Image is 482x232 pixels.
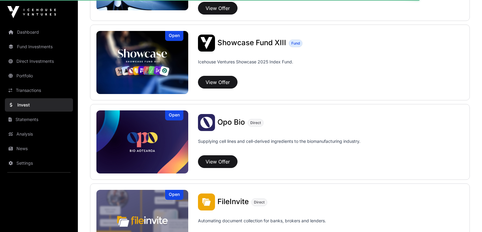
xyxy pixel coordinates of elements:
[5,55,73,68] a: Direct Investments
[198,138,360,144] p: Supplying cell lines and cell-derived ingredients to the biomanufacturing industry.
[198,2,238,15] button: View Offer
[7,6,56,18] img: Icehouse Ventures Logo
[5,142,73,155] a: News
[217,38,286,47] span: Showcase Fund XIII
[5,156,73,170] a: Settings
[5,25,73,39] a: Dashboard
[254,200,265,205] span: Direct
[5,69,73,82] a: Portfolio
[96,31,188,94] img: Showcase Fund XIII
[198,114,215,131] img: Opo Bio
[165,31,183,41] div: Open
[291,41,300,46] span: Fund
[452,203,482,232] iframe: Chat Widget
[5,40,73,53] a: Fund Investments
[5,98,73,112] a: Invest
[96,110,188,173] img: Opo Bio
[198,76,238,89] button: View Offer
[5,127,73,141] a: Analysis
[198,59,293,65] p: Icehouse Ventures Showcase 2025 Index Fund.
[217,118,245,126] span: Opo Bio
[217,119,245,126] a: Opo Bio
[198,193,215,210] img: FileInvite
[198,35,215,52] img: Showcase Fund XIII
[250,120,261,125] span: Direct
[165,190,183,200] div: Open
[217,39,286,47] a: Showcase Fund XIII
[165,110,183,120] div: Open
[198,155,238,168] button: View Offer
[5,113,73,126] a: Statements
[96,31,188,94] a: Showcase Fund XIIIOpen
[5,84,73,97] a: Transactions
[217,198,249,206] a: FileInvite
[96,110,188,173] a: Opo BioOpen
